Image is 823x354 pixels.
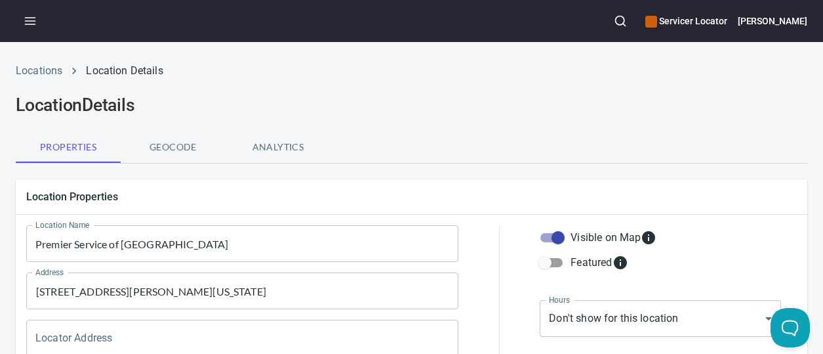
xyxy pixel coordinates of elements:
button: [PERSON_NAME] [738,7,807,35]
span: Properties [24,139,113,156]
span: Analytics [233,139,323,156]
a: Location Details [86,64,163,77]
h6: [PERSON_NAME] [738,14,807,28]
svg: Whether the location is visible on the map. [641,230,656,246]
h5: Location Properties [26,190,797,204]
div: Featured [571,255,628,271]
nav: breadcrumb [16,63,807,79]
span: Geocode [129,139,218,156]
button: color-CE600E [645,16,657,28]
iframe: Help Scout Beacon - Open [771,308,810,347]
div: Visible on Map [571,230,656,246]
svg: Featured locations are moved to the top of the search results list. [612,255,628,271]
h2: Location Details [16,95,807,116]
h6: Servicer Locator [645,14,727,28]
div: Don't show for this location [540,300,781,337]
button: Search [606,7,635,35]
a: Locations [16,64,62,77]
